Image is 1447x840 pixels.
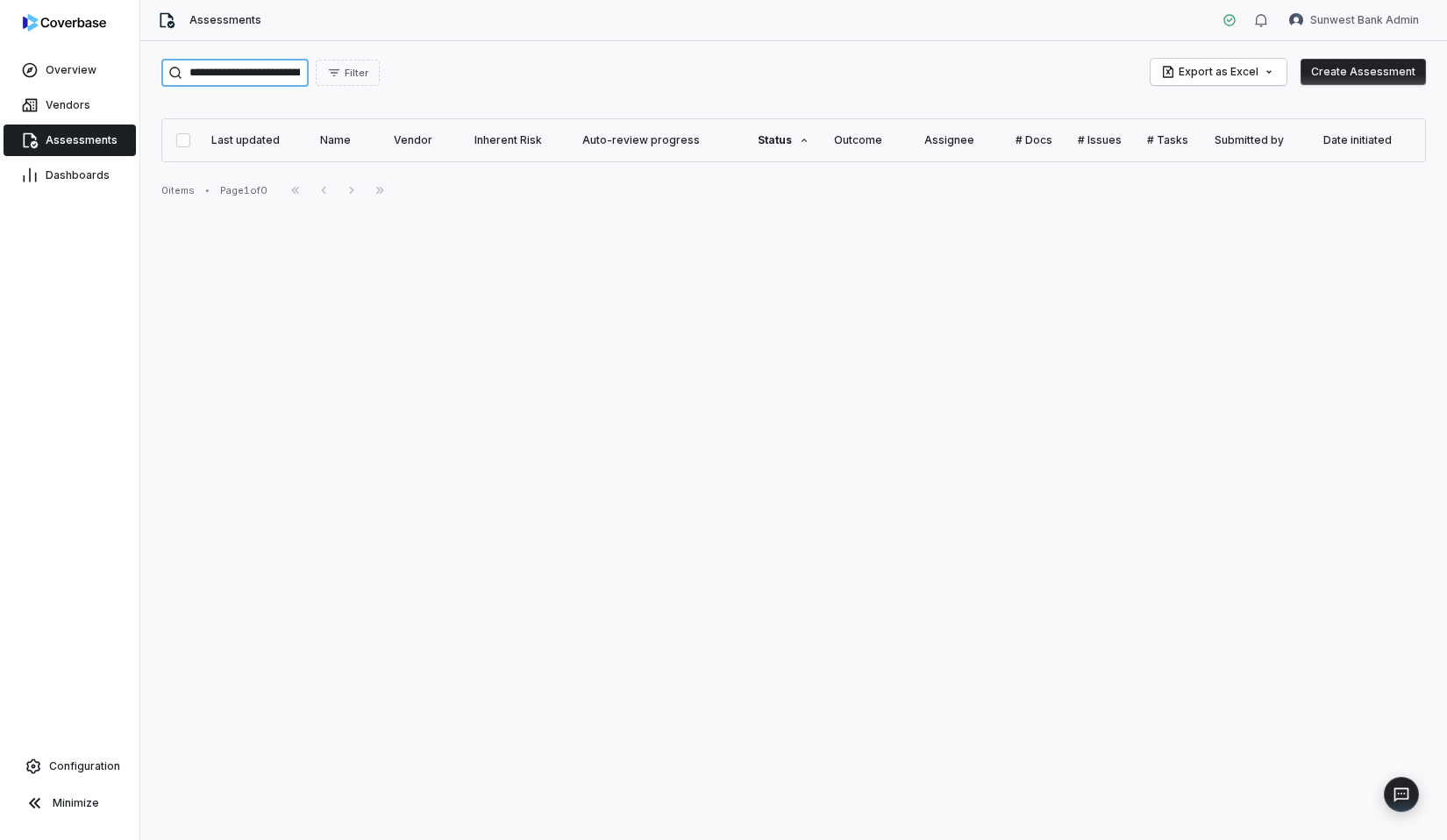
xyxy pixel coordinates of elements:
div: Page 1 of 0 [220,184,267,197]
button: Minimize [7,786,132,821]
span: Vendors [46,98,90,112]
div: 0 items [161,184,195,197]
div: Date initiated [1323,133,1411,147]
button: Create Assessment [1301,59,1426,85]
div: • [205,184,210,196]
a: Overview [4,54,136,86]
span: Assessments [46,133,118,147]
div: Inherent Risk [474,133,561,147]
div: # Tasks [1147,133,1193,147]
div: Vendor [394,133,453,147]
div: Outcome [834,133,902,147]
div: Auto-review progress [582,133,737,147]
div: Name [320,133,373,147]
span: Overview [46,63,96,77]
button: Sunwest Bank Admin avatarSunwest Bank Admin [1279,7,1429,33]
img: Sunwest Bank Admin avatar [1289,13,1303,27]
a: Configuration [7,751,132,782]
img: logo-D7KZi-bG.svg [23,14,106,32]
div: Status [758,133,813,147]
div: Last updated [211,133,299,147]
span: Dashboards [46,168,110,182]
span: Filter [345,67,368,80]
span: Configuration [49,759,120,773]
div: Submitted by [1215,133,1303,147]
div: Assignee [924,133,994,147]
div: # Docs [1016,133,1058,147]
div: # Issues [1078,133,1126,147]
a: Assessments [4,125,136,156]
a: Dashboards [4,160,136,191]
button: Filter [316,60,380,86]
a: Vendors [4,89,136,121]
span: Assessments [189,13,261,27]
span: Minimize [53,796,99,810]
span: Sunwest Bank Admin [1310,13,1419,27]
button: Export as Excel [1151,59,1287,85]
